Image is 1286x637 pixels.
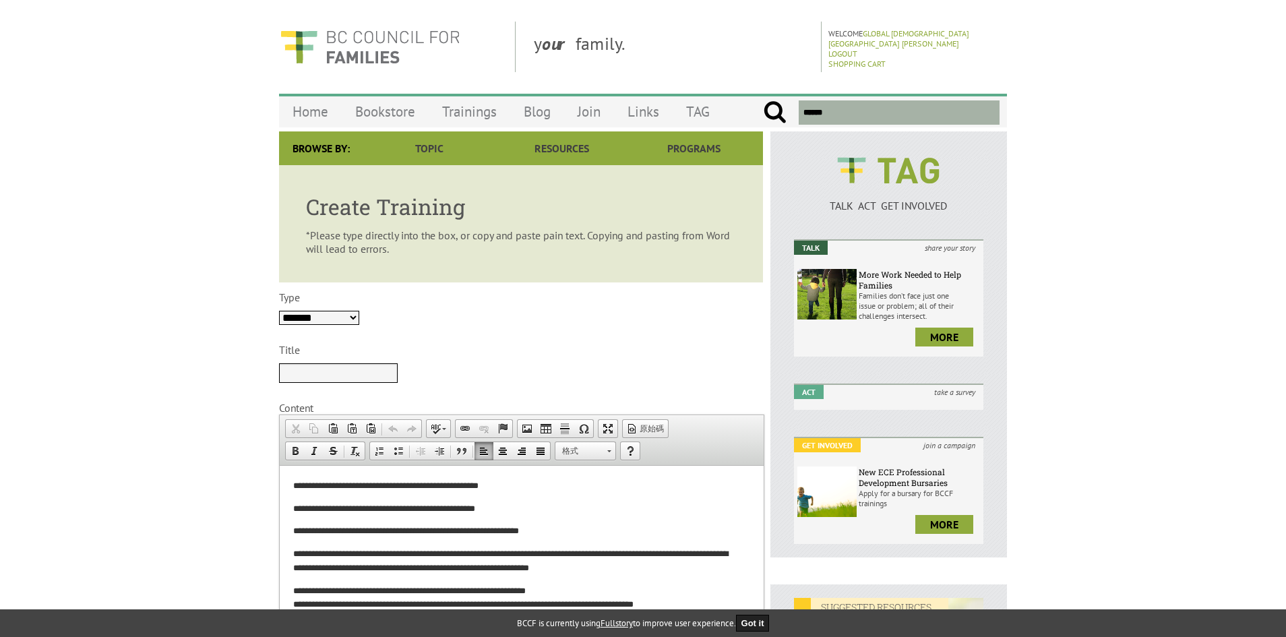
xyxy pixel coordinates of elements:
[286,442,305,460] a: 粗體
[493,442,512,460] a: 置中
[794,241,828,255] em: Talk
[736,615,770,632] button: Got it
[915,438,983,452] i: join a campaign
[794,598,948,616] em: SUGGESTED RESOURCES
[279,22,461,72] img: BC Council for FAMILIES
[794,385,824,399] em: Act
[574,420,593,437] a: 插入特殊符號
[638,423,664,435] span: 原始碼
[614,96,673,127] a: Links
[621,442,640,460] a: 關於 CKEditor
[305,442,324,460] a: 斜體
[430,442,449,460] a: 增加縮排
[828,28,969,49] a: Global [DEMOGRAPHIC_DATA] [GEOGRAPHIC_DATA] [PERSON_NAME]
[794,438,861,452] em: Get Involved
[859,269,980,291] h6: More Work Needed to Help Families
[828,145,949,196] img: BCCF's TAG Logo
[389,442,408,460] a: 項目清單
[495,131,627,165] a: Resources
[555,420,574,437] a: 插入水平線
[859,488,980,508] p: Apply for a bursary for BCCF trainings
[537,420,555,437] a: 表格
[279,165,763,282] article: *Please type directly into the box, or copy and paste pain text. Copying and pasting from Word wi...
[531,442,550,460] a: 左右對齊
[306,192,736,221] h2: Create Training
[542,32,576,55] strong: our
[623,420,668,437] a: 原始碼
[859,291,980,321] p: Families don’t face just one issue or problem; all of their challenges intersect.
[279,96,342,127] a: Home
[363,131,495,165] a: Topic
[926,385,983,399] i: take a survey
[915,328,973,346] a: more
[493,420,512,437] a: 插入/編輯錨點
[474,442,493,460] a: 靠左對齊
[828,49,857,59] a: Logout
[828,28,1003,49] p: Welcome
[370,442,389,460] a: 編號清單
[917,241,983,255] i: share your story
[763,100,787,125] input: Submit
[828,59,886,69] a: Shopping Cart
[402,420,421,437] a: 重複
[279,291,300,304] label: Type
[279,131,363,165] div: Browse By:
[456,420,474,437] a: 插入/編輯超連結
[512,442,531,460] a: 靠右對齊
[305,420,324,437] a: 複製
[794,185,983,212] a: TALK ACT GET INVOLVED
[279,343,300,357] label: Title
[342,96,429,127] a: Bookstore
[361,420,380,437] a: 自 Word 貼上
[859,466,980,488] h6: New ECE Professional Development Bursaries
[564,96,614,127] a: Join
[601,617,633,629] a: Fullstory
[452,442,471,460] a: 引用文字
[346,442,365,460] a: 清除格式
[429,96,510,127] a: Trainings
[555,442,616,460] a: 格式
[599,420,617,437] a: 最大化
[628,131,760,165] a: Programs
[324,420,342,437] a: 貼上
[510,96,564,127] a: Blog
[474,420,493,437] a: 移除超連結
[279,401,313,415] label: Content
[555,442,603,460] span: 格式
[427,420,450,437] a: 即時拼寫檢查
[673,96,723,127] a: TAG
[518,420,537,437] a: 影像
[324,442,342,460] a: 刪除線
[915,515,973,534] a: more
[411,442,430,460] a: 減少縮排
[342,420,361,437] a: 貼為純文字格式
[523,22,822,72] div: y family.
[384,420,402,437] a: 復原
[286,420,305,437] a: 剪下
[794,199,983,212] p: TALK ACT GET INVOLVED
